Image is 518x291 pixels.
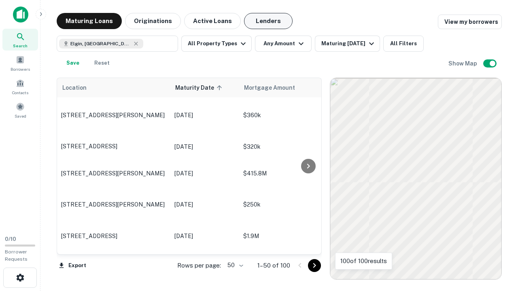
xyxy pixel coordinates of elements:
[184,13,241,29] button: Active Loans
[383,36,424,52] button: All Filters
[15,113,26,119] span: Saved
[181,36,252,52] button: All Property Types
[478,226,518,265] iframe: Chat Widget
[244,83,306,93] span: Mortgage Amount
[125,13,181,29] button: Originations
[62,83,87,93] span: Location
[61,112,166,119] p: [STREET_ADDRESS][PERSON_NAME]
[11,66,30,72] span: Borrowers
[13,42,28,49] span: Search
[174,232,235,240] p: [DATE]
[57,259,88,272] button: Export
[57,13,122,29] button: Maturing Loans
[438,15,502,29] a: View my borrowers
[174,142,235,151] p: [DATE]
[224,259,244,271] div: 50
[5,249,28,262] span: Borrower Requests
[174,111,235,120] p: [DATE]
[255,36,312,52] button: Any Amount
[243,232,324,240] p: $1.9M
[170,78,239,97] th: Maturity Date
[257,261,290,270] p: 1–50 of 100
[177,261,221,270] p: Rows per page:
[321,39,376,48] div: Maturing [DATE]
[448,59,478,68] h6: Show Map
[61,170,166,177] p: [STREET_ADDRESS][PERSON_NAME]
[2,76,38,97] a: Contacts
[243,111,324,120] p: $360k
[61,201,166,208] p: [STREET_ADDRESS][PERSON_NAME]
[61,143,166,150] p: [STREET_ADDRESS]
[12,89,28,96] span: Contacts
[70,40,131,47] span: Elgin, [GEOGRAPHIC_DATA], [GEOGRAPHIC_DATA]
[239,78,328,97] th: Mortgage Amount
[61,232,166,240] p: [STREET_ADDRESS]
[13,6,28,23] img: capitalize-icon.png
[60,55,86,71] button: Save your search to get updates of matches that match your search criteria.
[340,256,387,266] p: 100 of 100 results
[2,52,38,74] a: Borrowers
[5,236,16,242] span: 0 / 10
[175,83,225,93] span: Maturity Date
[174,200,235,209] p: [DATE]
[57,78,170,97] th: Location
[330,78,501,279] div: 0 0
[244,13,293,29] button: Lenders
[174,169,235,178] p: [DATE]
[315,36,380,52] button: Maturing [DATE]
[308,259,321,272] button: Go to next page
[243,142,324,151] p: $320k
[89,55,115,71] button: Reset
[243,169,324,178] p: $415.8M
[243,200,324,209] p: $250k
[2,99,38,121] a: Saved
[2,29,38,51] a: Search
